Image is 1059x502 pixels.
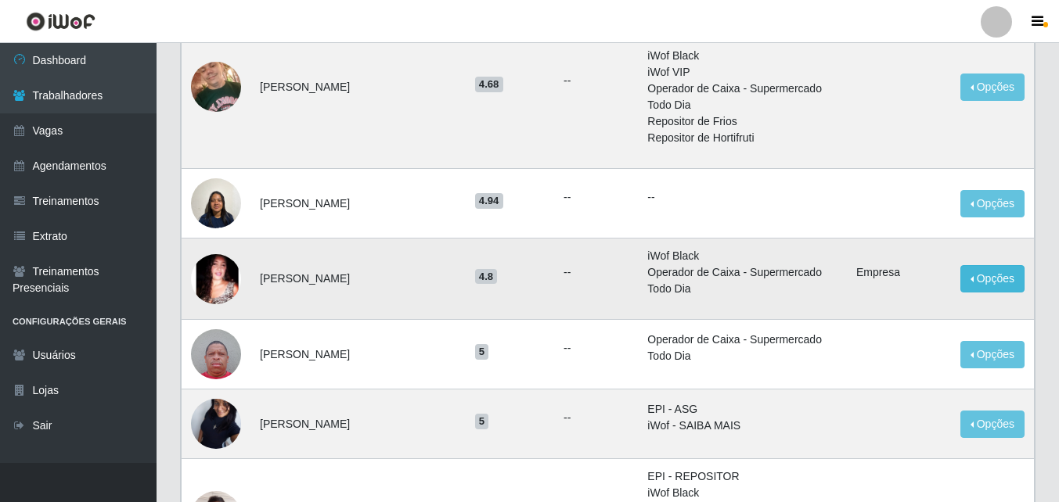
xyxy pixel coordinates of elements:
[647,81,837,113] li: Operador de Caixa - Supermercado Todo Dia
[191,368,241,479] img: 1742948591558.jpeg
[475,269,498,285] span: 4.8
[191,53,241,120] img: 1728321968080.jpeg
[647,48,837,64] li: iWof Black
[191,321,241,387] img: 1744112561346.jpeg
[191,254,241,304] img: 1742864590571.jpeg
[475,414,489,429] span: 5
[564,340,629,357] ul: --
[960,341,1025,368] button: Opções
[475,344,489,360] span: 5
[647,485,837,501] li: iWof Black
[250,320,466,389] td: [PERSON_NAME]
[960,74,1025,101] button: Opções
[647,64,837,81] li: iWof VIP
[960,265,1025,292] button: Opções
[960,190,1025,217] button: Opções
[647,113,837,130] li: Repositor de Frios
[647,468,837,485] li: EPI - REPOSITOR
[647,189,837,206] p: --
[647,401,837,418] li: EPI - ASG
[250,5,466,169] td: [PERSON_NAME]
[564,264,629,281] ul: --
[647,130,837,146] li: Repositor de Hortifruti
[475,77,503,92] span: 4.68
[564,410,629,426] ul: --
[564,73,629,89] ul: --
[856,264,942,281] li: Empresa
[250,389,466,459] td: [PERSON_NAME]
[647,332,837,364] li: Operador de Caixa - Supermercado Todo Dia
[250,169,466,238] td: [PERSON_NAME]
[191,170,241,236] img: 1752717183339.jpeg
[564,189,629,206] ul: --
[26,12,95,31] img: CoreUI Logo
[647,264,837,297] li: Operador de Caixa - Supermercado Todo Dia
[475,193,503,209] span: 4.94
[250,238,466,320] td: [PERSON_NAME]
[960,411,1025,438] button: Opções
[647,248,837,264] li: iWof Black
[647,418,837,434] li: iWof - SAIBA MAIS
